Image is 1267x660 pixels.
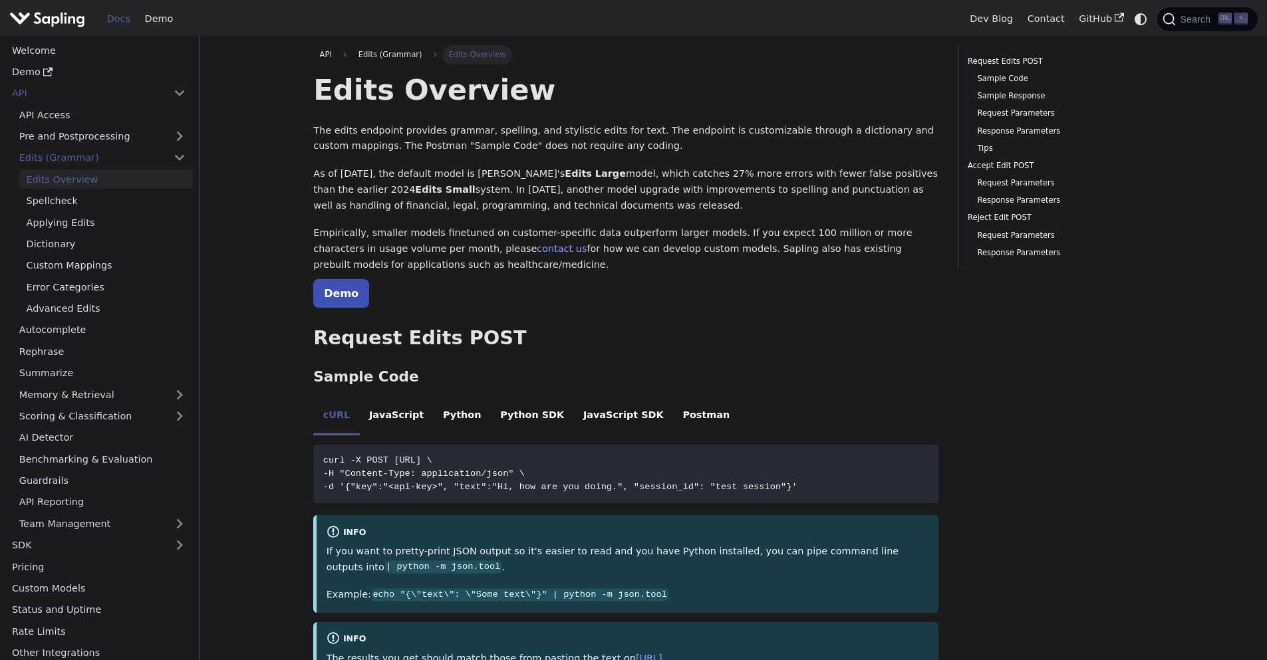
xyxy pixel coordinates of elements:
a: Demo [138,9,180,29]
p: As of [DATE], the default model is [PERSON_NAME]'s model, which catches 27% more errors with fewe... [313,166,938,213]
span: Edits (Grammar) [352,45,428,64]
code: echo "{\"text\": \"Some text\"}" | python -m json.tool [371,588,668,602]
a: Tips [977,142,1143,155]
p: Example: [327,587,929,603]
a: Edits (Grammar) [12,148,193,167]
a: Guardrails [12,471,193,491]
a: Sample Code [977,72,1143,85]
a: Request Parameters [977,107,1143,120]
strong: Edits Large [565,168,626,179]
a: Summarize [12,364,193,383]
span: curl -X POST [URL] \ [323,455,432,465]
a: Custom Models [5,579,193,598]
a: Dev Blog [962,9,1020,29]
a: Advanced Edits [19,299,193,318]
button: Search (Ctrl+K) [1157,7,1257,31]
button: Expand sidebar category 'SDK' [166,536,193,555]
a: Docs [100,9,138,29]
a: Team Management [12,514,193,533]
span: -H "Content-Type: application/json" \ [323,469,525,479]
a: Response Parameters [977,125,1143,138]
a: Request Edits POST [968,55,1148,68]
a: Memory & Retrieval [12,385,193,404]
a: Scoring & Classification [12,407,193,426]
a: Sapling.ai [9,9,90,29]
li: cURL [313,398,359,435]
a: Rate Limits [5,621,193,641]
code: | python -m json.tool [384,560,502,574]
a: Demo [313,279,369,308]
li: Python SDK [491,398,574,435]
a: Sample Response [977,90,1143,102]
p: The edits endpoint provides grammar, spelling, and stylistic edits for text. The endpoint is cust... [313,123,938,155]
a: Benchmarking & Evaluation [12,449,193,469]
a: contact us [537,243,587,254]
a: Request Parameters [977,177,1143,189]
a: Pre and Postprocessing [12,127,193,146]
a: Spellcheck [19,191,193,211]
span: Edits Overview [442,45,512,64]
li: Python [434,398,491,435]
a: Dictionary [19,235,193,254]
li: Postman [673,398,740,435]
h2: Request Edits POST [313,326,938,350]
a: Autocomplete [12,320,193,340]
li: JavaScript SDK [574,398,674,435]
a: Response Parameters [977,247,1143,259]
a: Accept Edit POST [968,160,1148,172]
img: Sapling.ai [9,9,85,29]
a: AI Detector [12,428,193,447]
h1: Edits Overview [313,72,938,108]
a: SDK [5,536,166,555]
span: API [320,50,332,59]
a: Rephrase [12,342,193,361]
a: Error Categories [19,277,193,296]
a: Edits Overview [19,169,193,189]
a: Custom Mappings [19,256,193,275]
nav: Breadcrumbs [313,45,938,64]
a: API [313,45,338,64]
button: Switch between dark and light mode (currently system mode) [1131,9,1151,29]
a: Status and Uptime [5,600,193,619]
p: Empirically, smaller models finetuned on customer-specific data outperform larger models. If you ... [313,225,938,273]
li: JavaScript [360,398,434,435]
a: Contact [1020,9,1072,29]
kbd: K [1234,13,1248,25]
a: Welcome [5,41,193,60]
button: Collapse sidebar category 'API' [166,84,193,103]
span: -d '{"key":"<api-key>", "text":"Hi, how are you doing.", "session_id": "test session"}' [323,482,797,492]
a: API [5,84,166,103]
a: GitHub [1071,9,1131,29]
a: Demo [5,62,193,82]
a: Response Parameters [977,194,1143,207]
strong: Edits Small [415,184,475,195]
span: Search [1176,14,1218,25]
a: API Reporting [12,493,193,512]
p: If you want to pretty-print JSON output so it's easier to read and you have Python installed, you... [327,544,929,576]
a: API Access [12,105,193,124]
a: Request Parameters [977,229,1143,242]
div: info [327,525,929,541]
a: Pricing [5,557,193,576]
a: Applying Edits [19,213,193,232]
h3: Sample Code [313,368,938,386]
div: info [327,631,929,647]
a: Reject Edit POST [968,211,1148,224]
